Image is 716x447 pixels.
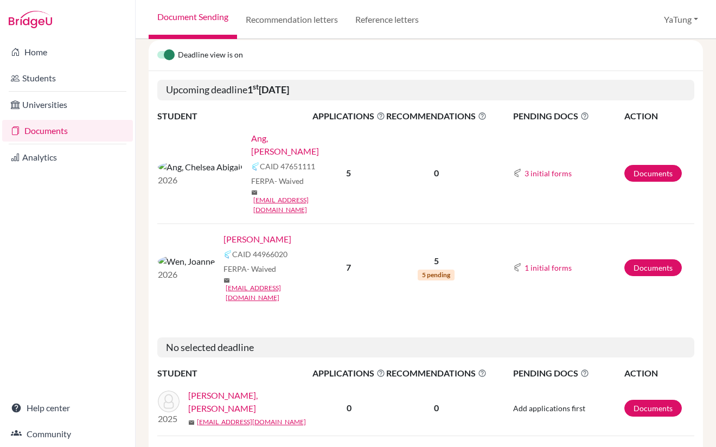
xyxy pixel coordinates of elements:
[624,400,682,417] a: Documents
[226,283,319,303] a: [EMAIL_ADDRESS][DOMAIN_NAME]
[223,250,232,259] img: Common App logo
[2,423,133,445] a: Community
[158,412,180,425] p: 2025
[197,417,306,427] a: [EMAIL_ADDRESS][DOMAIN_NAME]
[2,120,133,142] a: Documents
[253,82,259,91] sup: st
[274,176,304,186] span: - Waived
[158,268,215,281] p: 2026
[312,110,385,123] span: APPLICATIONS
[513,110,623,123] span: PENDING DOCS
[2,94,133,116] a: Universities
[158,174,242,187] p: 2026
[659,9,703,30] button: YaTung
[232,248,287,260] span: CAID 44966020
[624,109,694,123] th: ACTION
[624,165,682,182] a: Documents
[157,109,312,123] th: STUDENT
[347,403,351,413] b: 0
[247,84,289,95] b: 1 [DATE]
[253,195,319,215] a: [EMAIL_ADDRESS][DOMAIN_NAME]
[188,419,195,426] span: mail
[386,167,487,180] p: 0
[188,389,319,415] a: [PERSON_NAME], [PERSON_NAME]
[624,259,682,276] a: Documents
[157,80,694,100] h5: Upcoming deadline
[513,404,585,413] span: Add applications first
[157,337,694,358] h5: No selected deadline
[251,132,319,158] a: Ang, [PERSON_NAME]
[386,254,487,267] p: 5
[418,270,455,280] span: 5 pending
[251,189,258,196] span: mail
[223,233,291,246] a: [PERSON_NAME]
[386,110,487,123] span: RECOMMENDATIONS
[247,264,276,273] span: - Waived
[346,168,351,178] b: 5
[157,366,312,380] th: STUDENT
[624,366,694,380] th: ACTION
[251,162,260,171] img: Common App logo
[513,367,623,380] span: PENDING DOCS
[158,255,215,268] img: Wen, Joanne
[9,11,52,28] img: Bridge-U
[524,261,572,274] button: 1 initial forms
[2,397,133,419] a: Help center
[251,175,304,187] span: FERPA
[223,277,230,284] span: mail
[260,161,315,172] span: CAID 47651111
[158,391,180,412] img: Chang, Jang Yun
[2,146,133,168] a: Analytics
[178,49,243,62] span: Deadline view is on
[158,161,242,174] img: Ang, Chelsea Abigail
[386,367,487,380] span: RECOMMENDATIONS
[513,169,522,177] img: Common App logo
[346,262,351,272] b: 7
[223,263,276,274] span: FERPA
[312,367,385,380] span: APPLICATIONS
[513,263,522,272] img: Common App logo
[2,41,133,63] a: Home
[386,401,487,414] p: 0
[524,167,572,180] button: 3 initial forms
[2,67,133,89] a: Students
